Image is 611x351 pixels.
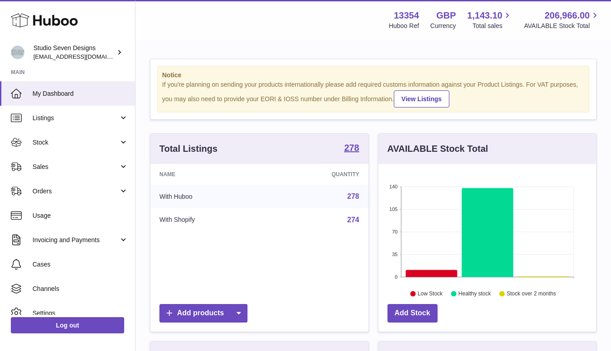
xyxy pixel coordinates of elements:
div: If you're planning on sending your products internationally please add required customs informati... [162,80,584,108]
strong: GBP [436,9,456,22]
span: Sales [33,163,119,171]
a: Add Stock [387,304,438,323]
text: 70 [392,229,397,234]
div: Currency [430,22,456,30]
span: Settings [33,309,128,318]
text: Healthy stock [458,290,491,297]
img: contact.studiosevendesigns@gmail.com [11,46,24,59]
span: Cases [33,260,128,269]
span: Total sales [472,22,513,30]
h3: AVAILABLE Stock Total [387,143,488,155]
span: Listings [33,114,119,122]
td: With Shopify [150,208,268,232]
span: Orders [33,187,119,196]
span: Stock [33,138,119,147]
h3: Total Listings [159,143,218,155]
strong: Notice [162,71,584,80]
text: Low Stock [417,290,443,297]
span: 206,966.00 [545,9,590,22]
span: Usage [33,211,128,220]
text: Stock over 2 months [507,290,556,297]
a: View Listings [394,90,449,108]
span: My Dashboard [33,89,128,98]
span: Invoicing and Payments [33,236,119,244]
a: 206,966.00 AVAILABLE Stock Total [524,9,600,30]
strong: 13354 [394,9,419,22]
td: With Huboo [150,185,268,208]
span: Channels [33,285,128,293]
a: 278 [347,192,359,200]
span: AVAILABLE Stock Total [524,22,600,30]
span: 1,143.10 [467,9,503,22]
span: [EMAIL_ADDRESS][DOMAIN_NAME] [33,53,133,60]
a: Add products [159,304,247,323]
a: 274 [347,216,359,224]
a: Log out [11,317,124,333]
strong: 278 [344,143,359,152]
div: Huboo Ref [389,22,419,30]
text: 35 [392,252,397,257]
th: Quantity [268,164,368,185]
text: 0 [395,274,397,280]
a: 1,143.10 Total sales [467,9,513,30]
a: 278 [344,143,359,154]
th: Name [150,164,268,185]
div: Studio Seven Designs [33,44,115,61]
text: 105 [389,206,397,212]
text: 140 [389,184,397,189]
